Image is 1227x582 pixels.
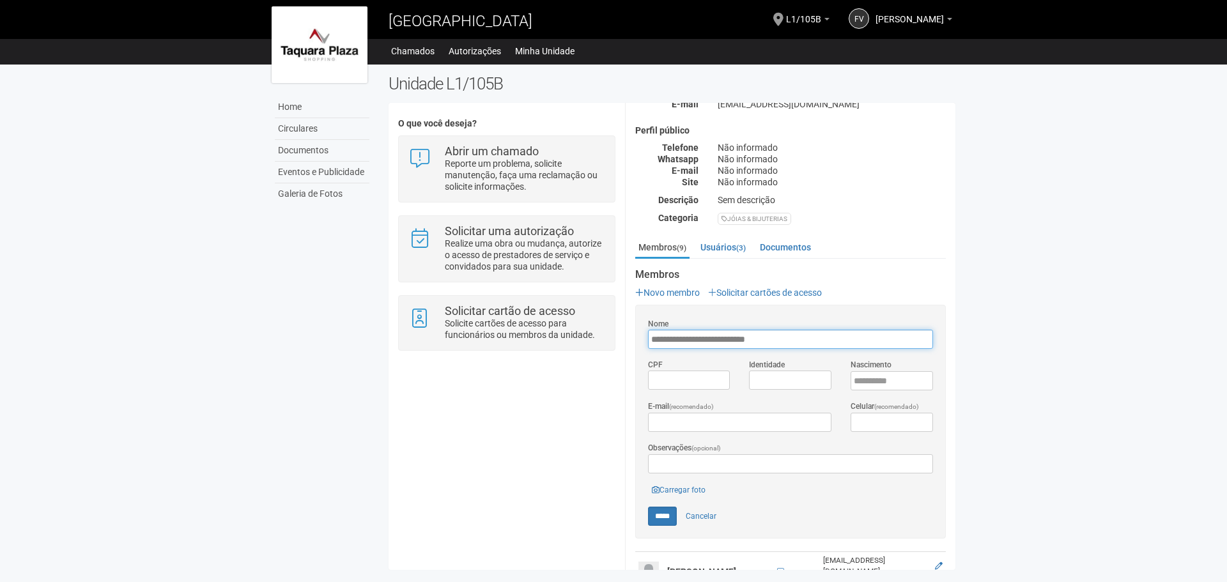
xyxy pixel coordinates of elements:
a: Carregar foto [648,483,709,497]
a: Eventos e Publicidade [275,162,369,183]
div: Não informado [708,153,955,165]
div: Não informado [708,142,955,153]
div: Não informado [708,165,955,176]
a: Minha Unidade [515,42,575,60]
strong: Abrir um chamado [445,144,539,158]
a: Editar membro [935,562,943,571]
p: Reporte um problema, solicite manutenção, faça uma reclamação ou solicite informações. [445,158,605,192]
a: Circulares [275,118,369,140]
div: [EMAIL_ADDRESS][DOMAIN_NAME] [823,555,923,577]
label: Identidade [749,359,785,371]
strong: Descrição [658,195,698,205]
p: Solicite cartões de acesso para funcionários ou membros da unidade. [445,318,605,341]
label: Nome [648,318,668,330]
label: Celular [851,401,919,413]
a: Abrir um chamado Reporte um problema, solicite manutenção, faça uma reclamação ou solicite inform... [408,146,605,192]
label: Nascimento [851,359,891,371]
div: [EMAIL_ADDRESS][DOMAIN_NAME] [708,98,955,110]
strong: E-mail [672,165,698,176]
label: Observações [648,442,721,454]
label: E-mail [648,401,714,413]
span: L1/105B [786,2,821,24]
div: JÓIAS & BIJUTERIAS [718,213,791,225]
strong: Solicitar uma autorização [445,224,574,238]
a: Documentos [757,238,814,257]
span: [GEOGRAPHIC_DATA] [389,12,532,30]
h4: O que você deseja? [398,119,615,128]
a: Solicitar uma autorização Realize uma obra ou mudança, autorize o acesso de prestadores de serviç... [408,226,605,272]
span: Fillipe Vidal Ferreira [876,2,944,24]
span: (recomendado) [669,403,714,410]
a: Usuários(3) [697,238,749,257]
a: FV [849,8,869,29]
strong: Whatsapp [658,154,698,164]
img: logo.jpg [272,6,367,83]
a: Galeria de Fotos [275,183,369,204]
strong: Telefone [662,142,698,153]
img: user.png [638,562,659,582]
label: CPF [648,359,663,371]
h2: Unidade L1/105B [389,74,955,93]
a: Autorizações [449,42,501,60]
small: (3) [736,243,746,252]
strong: Site [682,177,698,187]
a: Membros(9) [635,238,690,259]
strong: [PERSON_NAME] [667,567,736,577]
strong: Categoria [658,213,698,223]
a: Documentos [275,140,369,162]
strong: Membros [635,269,946,280]
a: Solicitar cartão de acesso Solicite cartões de acesso para funcionários ou membros da unidade. [408,305,605,341]
small: (9) [677,243,686,252]
a: Novo membro [635,287,700,298]
h4: Perfil público [635,126,946,135]
span: (recomendado) [874,403,919,410]
div: Não informado [708,176,955,188]
a: Chamados [391,42,435,60]
div: Sem descrição [708,194,955,206]
a: Home [275,96,369,118]
a: [PERSON_NAME] [876,16,952,26]
strong: E-mail [672,99,698,109]
p: Realize uma obra ou mudança, autorize o acesso de prestadores de serviço e convidados para sua un... [445,238,605,272]
a: Cancelar [679,507,723,526]
a: Solicitar cartões de acesso [708,287,822,298]
a: L1/105B [786,16,830,26]
span: (opcional) [691,445,721,452]
strong: Solicitar cartão de acesso [445,304,575,318]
